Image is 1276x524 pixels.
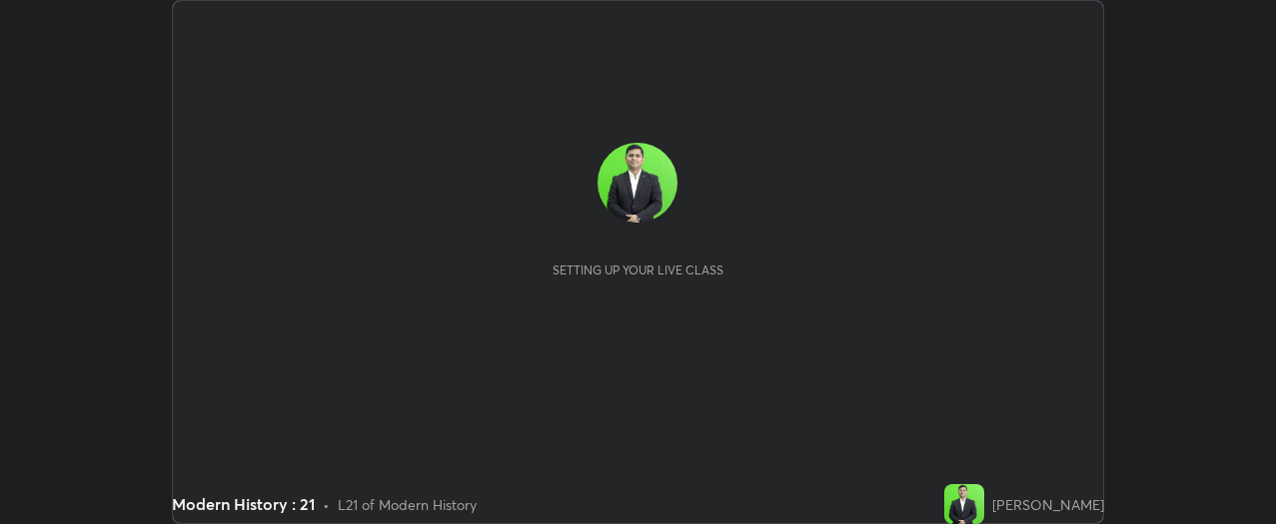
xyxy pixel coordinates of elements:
div: Modern History : 21 [172,492,315,516]
img: 9b86760d42ff43e7bdd1dc4360e85cfa.jpg [944,484,984,524]
div: Setting up your live class [553,262,723,277]
div: [PERSON_NAME] [992,494,1104,515]
div: • [323,494,330,515]
img: 9b86760d42ff43e7bdd1dc4360e85cfa.jpg [598,143,677,223]
div: L21 of Modern History [338,494,477,515]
